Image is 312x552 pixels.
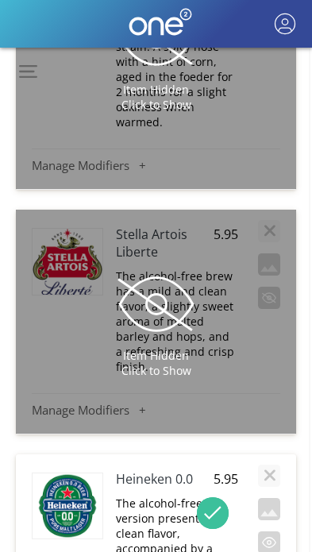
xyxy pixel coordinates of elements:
span: Click to Show [121,363,191,378]
button: Add an image to this item [258,498,280,520]
h4: Heineken 0.0 [116,470,214,488]
span: 5.95 [214,470,238,488]
img: Image Preview [33,473,102,539]
span: Item Hidden [123,348,189,363]
img: One2 Logo [129,8,192,36]
span: Click to Show [121,97,191,112]
span: Item Hidden [123,82,189,97]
